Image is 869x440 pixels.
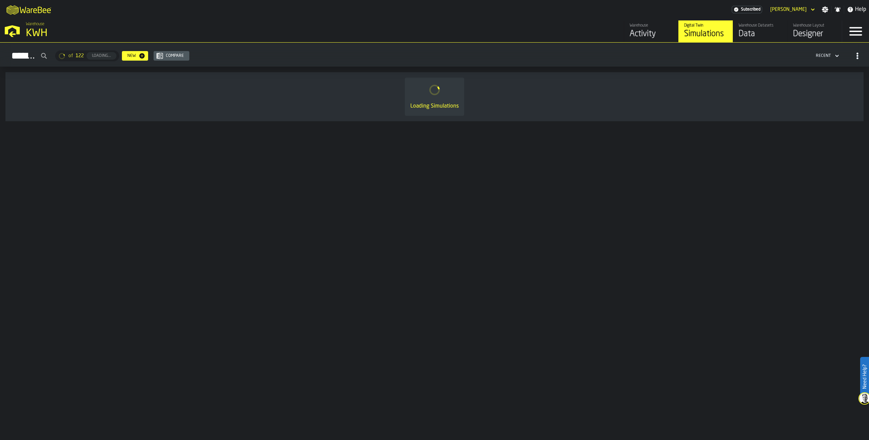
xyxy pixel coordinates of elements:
[410,102,459,110] div: Loading Simulations
[624,20,678,42] a: link-to-/wh/i/4fb45246-3b77-4bb5-b880-c337c3c5facb/feed/
[732,6,762,13] a: link-to-/wh/i/4fb45246-3b77-4bb5-b880-c337c3c5facb/settings/billing
[678,20,733,42] a: link-to-/wh/i/4fb45246-3b77-4bb5-b880-c337c3c5facb/simulations
[26,27,210,40] div: KWH
[733,20,787,42] a: link-to-/wh/i/4fb45246-3b77-4bb5-b880-c337c3c5facb/data
[861,358,868,396] label: Need Help?
[819,6,831,13] label: button-toggle-Settings
[154,51,189,61] button: button-Compare
[125,53,139,58] div: New
[89,53,114,58] div: Loading...
[684,23,727,28] div: Digital Twin
[732,6,762,13] div: Menu Subscription
[842,20,869,42] label: button-toggle-Menu
[76,53,84,59] span: 122
[787,20,842,42] a: link-to-/wh/i/4fb45246-3b77-4bb5-b880-c337c3c5facb/designer
[739,23,782,28] div: Warehouse Datasets
[832,6,844,13] label: button-toggle-Notifications
[816,53,831,58] div: DropdownMenuValue-4
[813,52,840,60] div: DropdownMenuValue-4
[630,29,673,40] div: Activity
[844,5,869,14] label: button-toggle-Help
[86,52,116,60] button: button-Loading...
[793,23,836,28] div: Warehouse Layout
[739,29,782,40] div: Data
[68,53,73,59] span: of
[122,51,148,61] button: button-New
[793,29,836,40] div: Designer
[855,5,866,14] span: Help
[5,72,864,121] div: ItemListCard-
[741,7,760,12] span: Subscribed
[770,7,807,12] div: DropdownMenuValue-Mikael Svennas
[163,53,187,58] div: Compare
[768,5,816,14] div: DropdownMenuValue-Mikael Svennas
[52,50,122,61] div: ButtonLoadMore-Loading...-Prev-First-Last
[26,22,44,27] span: Warehouse
[684,29,727,40] div: Simulations
[630,23,673,28] div: Warehouse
